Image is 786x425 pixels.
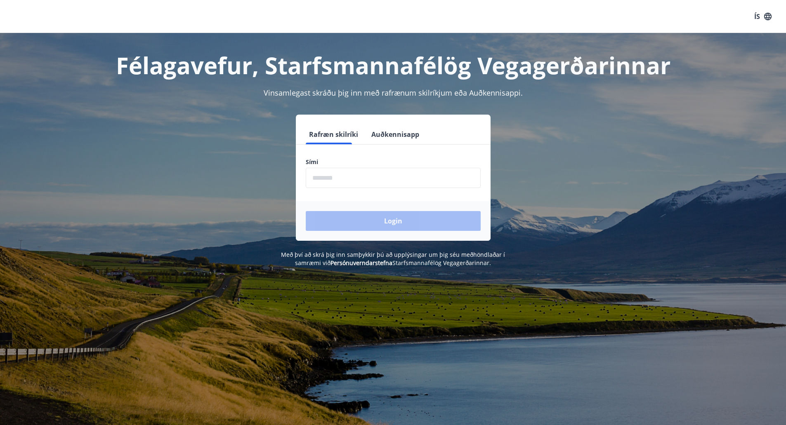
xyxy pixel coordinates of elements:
h1: Félagavefur, Starfsmannafélög Vegagerðarinnar [106,49,680,81]
span: Vinsamlegast skráðu þig inn með rafrænum skilríkjum eða Auðkennisappi. [264,88,523,98]
a: Persónuverndarstefna [330,259,392,267]
button: Auðkennisapp [368,124,423,144]
span: Með því að skrá þig inn samþykkir þú að upplýsingar um þig séu meðhöndlaðar í samræmi við Starfsm... [281,251,505,267]
button: ÍS [750,9,776,24]
button: Rafræn skilríki [306,124,361,144]
label: Sími [306,158,481,166]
